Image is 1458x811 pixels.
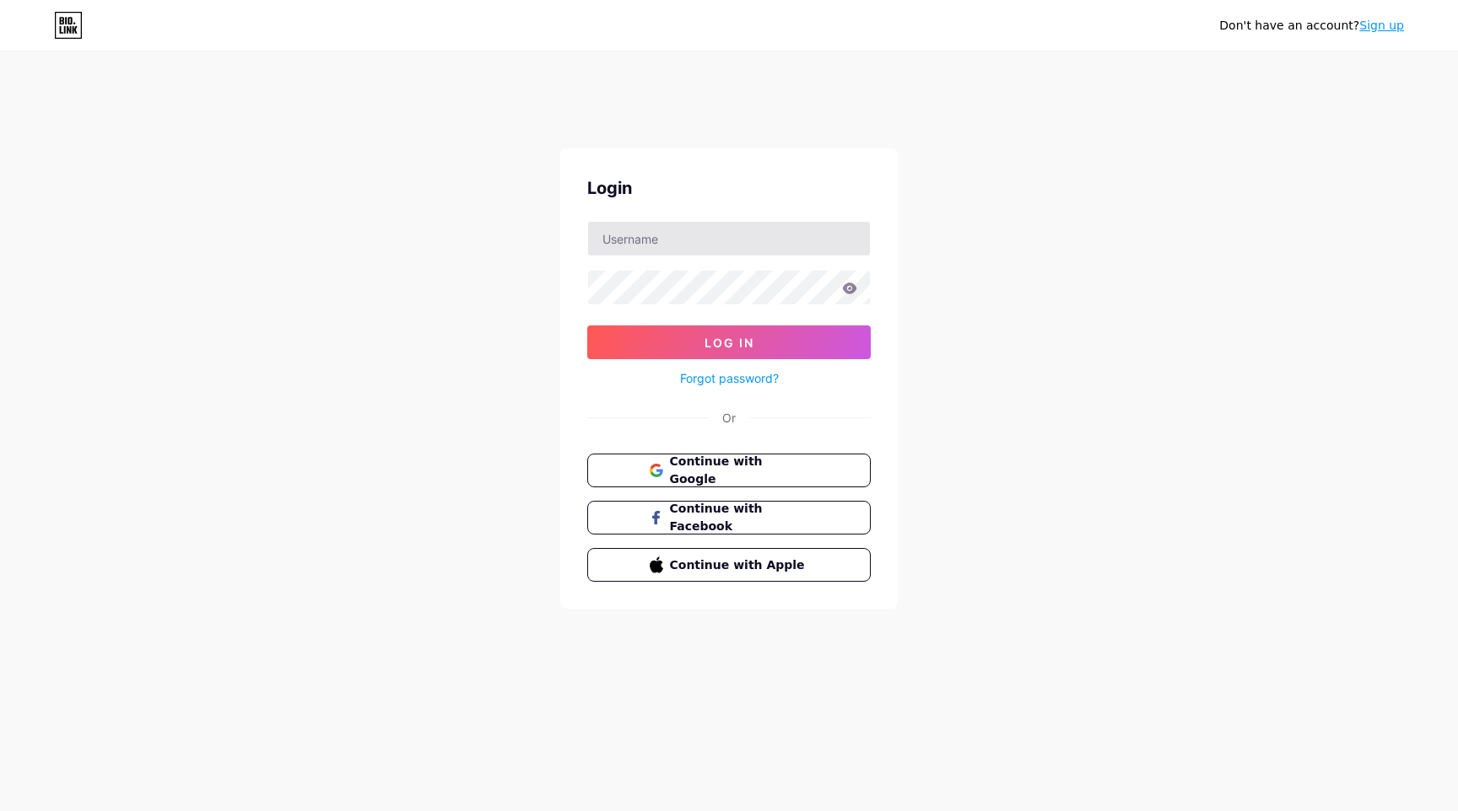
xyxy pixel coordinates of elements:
button: Continue with Google [587,454,871,487]
div: Login [587,175,871,201]
span: Continue with Facebook [670,500,809,535]
div: Or [722,409,736,427]
div: Don't have an account? [1219,17,1404,35]
button: Continue with Facebook [587,501,871,534]
span: Continue with Google [670,453,809,488]
a: Forgot password? [680,369,779,387]
button: Continue with Apple [587,548,871,582]
a: Sign up [1359,19,1404,32]
button: Log In [587,325,871,359]
span: Continue with Apple [670,556,809,574]
input: Username [588,222,870,255]
span: Log In [705,336,754,350]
